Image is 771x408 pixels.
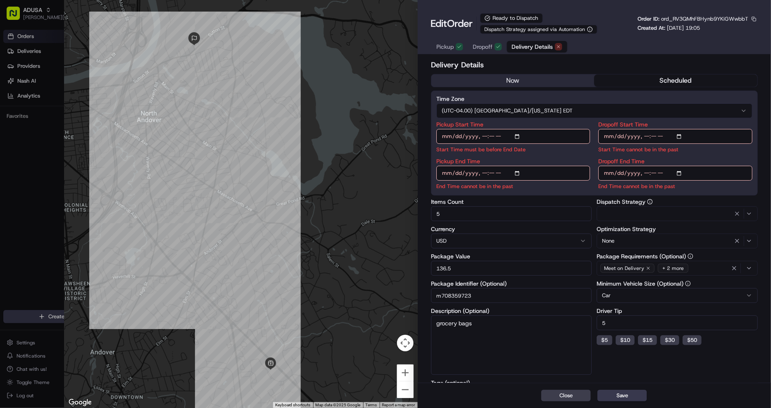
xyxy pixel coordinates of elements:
[431,315,592,375] textarea: grocery bags
[597,390,647,401] button: Save
[382,403,415,407] a: Report a map error
[67,159,136,174] a: 💻API Documentation
[26,128,67,135] span: [PERSON_NAME]
[597,281,758,286] label: Minimum Vehicle Size (Optional)
[70,163,76,170] div: 💻
[8,163,15,170] div: 📗
[431,288,592,303] input: Enter package identifier
[82,183,100,189] span: Pylon
[437,43,454,51] span: Pickup
[598,182,752,190] p: End Time cannot be in the past
[431,281,592,286] label: Package Identifier (Optional)
[447,17,473,30] span: Order
[480,25,597,34] button: Dispatch Strategy assigned via Automation
[473,43,493,51] span: Dropoff
[8,79,23,94] img: 1736555255976-a54dd68f-1ca7-489b-9aae-adbdc363a1c4
[436,182,590,190] p: End Time cannot be in the past
[37,79,136,87] div: Start new chat
[480,13,543,23] div: Ready to Dispatch
[597,308,758,314] label: Driver Tip
[17,162,63,171] span: Knowledge Base
[8,120,21,134] img: Archana Ravishankar
[597,261,758,276] button: Meet on Delivery+ 2 more
[436,158,590,164] label: Pickup End Time
[598,158,752,164] label: Dropoff End Time
[594,74,757,87] button: scheduled
[69,128,71,135] span: •
[598,122,752,127] label: Dropoff Start Time
[8,8,25,25] img: Nash
[431,226,592,232] label: Currency
[5,159,67,174] a: 📗Knowledge Base
[604,265,644,272] span: Meet on Delivery
[431,199,592,205] label: Items Count
[598,146,752,153] p: Start Time cannot be in the past
[647,199,653,205] button: Dispatch Strategy
[667,24,700,31] span: [DATE] 19:05
[597,315,758,330] input: Enter driver tip
[275,402,311,408] button: Keyboard shortcuts
[73,128,90,135] span: [DATE]
[397,382,414,398] button: Zoom out
[67,397,94,408] a: Open this area in Google Maps (opens a new window)
[597,335,612,345] button: $5
[21,53,136,62] input: Clear
[660,335,679,345] button: $30
[431,206,592,221] input: Enter items count
[8,33,150,46] p: Welcome 👋
[17,79,32,94] img: 3855928211143_97847f850aaaf9af0eff_72.jpg
[512,43,553,51] span: Delivery Details
[638,335,657,345] button: $15
[366,403,377,407] a: Terms (opens in new tab)
[397,335,414,351] button: Map camera controls
[431,59,758,71] h2: Delivery Details
[37,87,114,94] div: We're available if you need us!
[597,253,758,259] label: Package Requirements (Optional)
[638,24,700,32] p: Created At:
[658,264,688,273] div: + 2 more
[431,261,592,276] input: Enter package value
[541,390,591,401] button: Close
[140,81,150,91] button: Start new chat
[683,335,702,345] button: $50
[685,281,691,286] button: Minimum Vehicle Size (Optional)
[431,17,473,30] h1: Edit
[436,122,590,127] label: Pickup Start Time
[688,253,693,259] button: Package Requirements (Optional)
[616,335,635,345] button: $10
[67,397,94,408] img: Google
[597,226,758,232] label: Optimization Strategy
[431,308,592,314] label: Description (Optional)
[436,146,590,153] p: Start Time must be before End Date
[58,182,100,189] a: Powered byPylon
[662,15,749,22] span: ord_RV3QMhFBHynb9YKiGWwbbT
[78,162,133,171] span: API Documentation
[597,199,758,205] label: Dispatch Strategy
[485,26,585,33] span: Dispatch Strategy assigned via Automation
[638,15,749,23] p: Order ID:
[602,237,614,245] span: None
[431,380,592,386] label: Tags (optional)
[431,74,595,87] button: now
[316,403,361,407] span: Map data ©2025 Google
[397,365,414,381] button: Zoom in
[597,234,758,248] button: None
[8,107,55,114] div: Past conversations
[128,106,150,116] button: See all
[436,96,752,102] label: Time Zone
[431,253,592,259] label: Package Value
